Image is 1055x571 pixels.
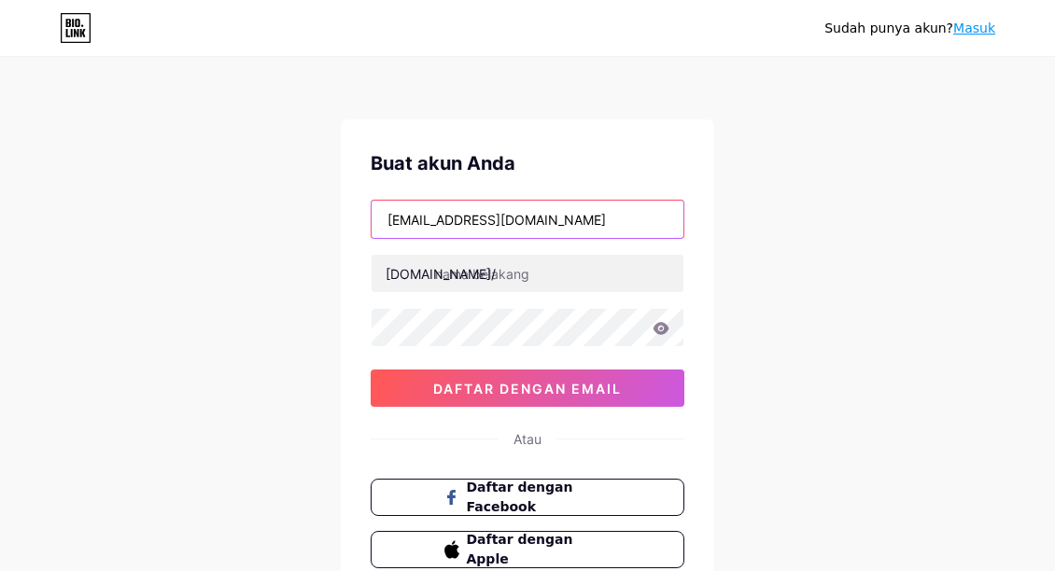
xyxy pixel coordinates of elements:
[371,479,684,516] button: Daftar dengan Facebook
[467,480,573,514] font: Daftar dengan Facebook
[824,21,953,35] font: Sudah punya akun?
[433,381,622,397] font: daftar dengan email
[953,21,995,35] a: Masuk
[371,531,684,568] button: Daftar dengan Apple
[513,431,542,447] font: Atau
[467,532,573,566] font: Daftar dengan Apple
[371,152,515,174] font: Buat akun Anda
[371,369,684,407] button: daftar dengan email
[372,255,683,292] input: nama belakang
[386,266,496,282] font: [DOMAIN_NAME]/
[372,201,683,238] input: E-mail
